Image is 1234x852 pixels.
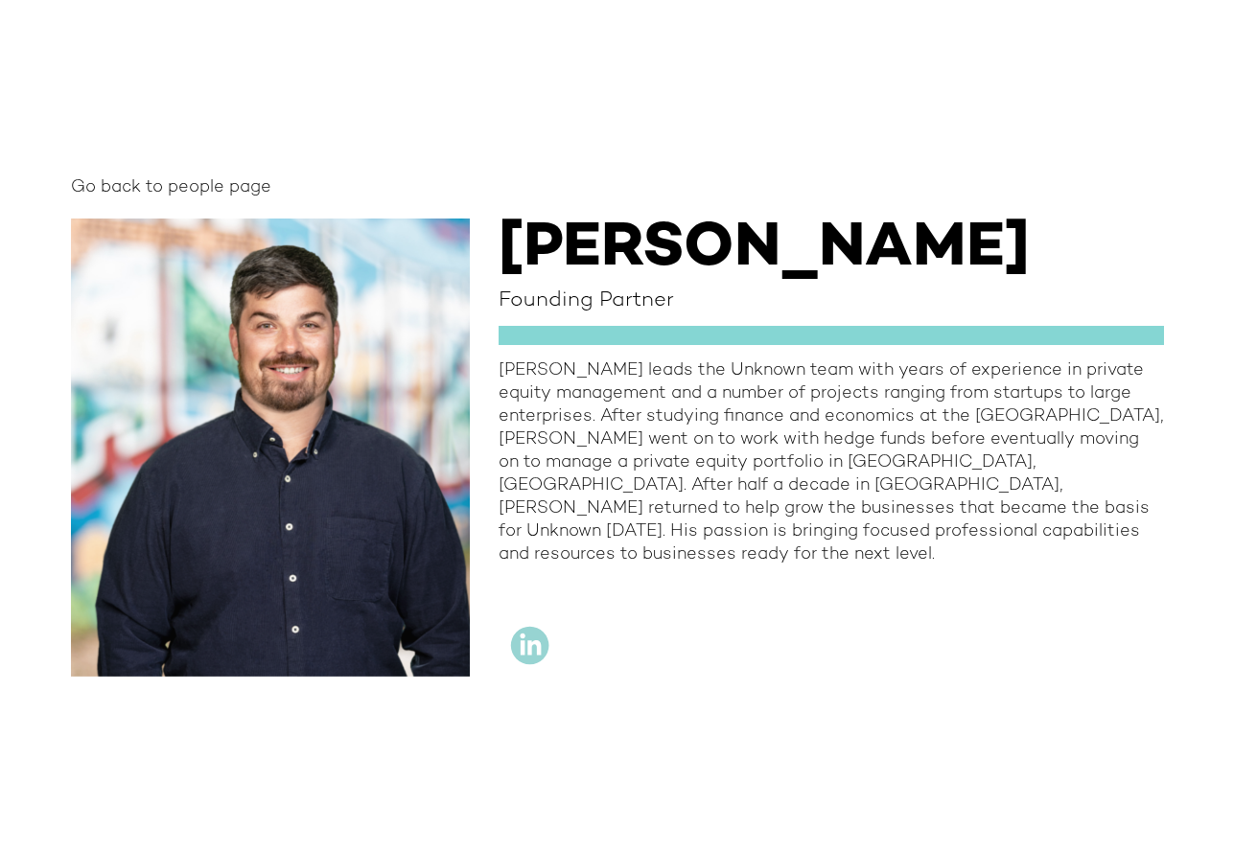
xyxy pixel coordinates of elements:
[499,614,561,677] img: An image of a Twitter logo.
[499,359,1164,566] div: [PERSON_NAME] leads the Unknown team with years of experience in private equity management and a ...
[499,290,1164,311] div: Founding Partner
[71,176,271,199] a: Go back to people page
[499,219,1164,281] h1: [PERSON_NAME]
